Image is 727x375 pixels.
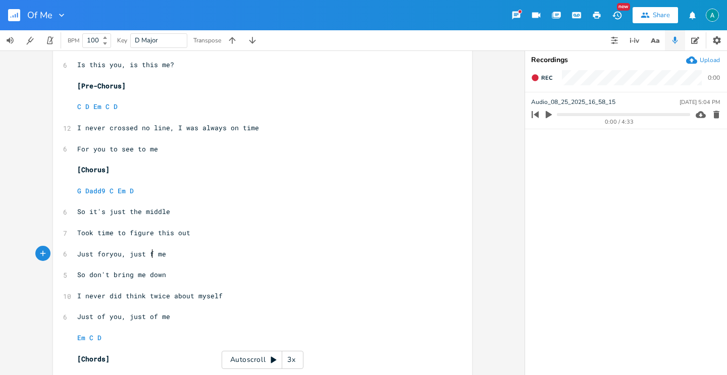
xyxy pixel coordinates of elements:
span: For you to see to me [77,144,158,153]
span: C [89,333,93,342]
div: 0:00 [708,75,720,81]
span: Is this you, is this me? [77,60,174,69]
span: D [85,102,89,111]
div: Recordings [531,57,721,64]
div: Key [117,37,127,43]
span: C [110,186,114,195]
span: Dadd9 [85,186,106,195]
span: G [77,186,81,195]
span: [Chords] [77,354,110,363]
span: So it's just the middle [77,207,170,216]
div: Upload [700,56,720,64]
span: I never did think twice about myself [77,291,223,300]
div: New [617,3,630,11]
button: Share [633,7,678,23]
span: [Pre-Chorus] [77,81,126,90]
span: D Major [135,36,158,45]
button: Upload [686,55,720,66]
div: 0:00 / 4:33 [549,119,690,125]
button: New [607,6,627,24]
span: Em [93,102,101,111]
span: Took time to figure this out [77,228,190,237]
span: Just of you, just of me [77,312,170,321]
span: [Chorus] [77,165,110,174]
span: Rec [541,74,552,82]
span: I never crossed no line, I was always on time [77,123,259,132]
img: Alex [706,9,719,22]
span: Em [77,333,85,342]
span: D [130,186,134,195]
span: C [77,102,81,111]
span: D [97,333,101,342]
button: Rec [527,70,556,86]
div: 3x [282,351,300,369]
span: So don't bring me down [77,270,166,279]
div: Transpose [193,37,221,43]
div: Share [653,11,670,20]
span: Em [118,186,126,195]
div: [DATE] 5:04 PM [680,99,720,105]
span: Audio_08_25_2025_16_58_15 [531,97,615,107]
span: D [114,102,118,111]
span: Of Me [27,11,53,20]
span: Just foryou, just f me [77,249,166,258]
div: Autoscroll [222,351,303,369]
span: C [106,102,110,111]
div: BPM [68,38,79,43]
